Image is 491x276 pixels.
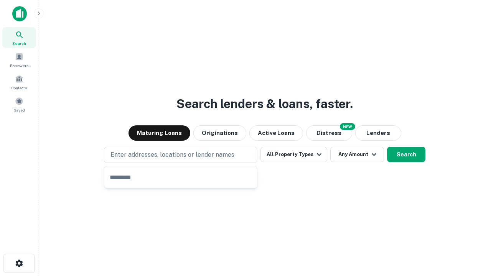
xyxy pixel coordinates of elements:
button: Maturing Loans [129,125,190,141]
button: Enter addresses, locations or lender names [104,147,257,163]
p: Enter addresses, locations or lender names [110,150,234,159]
a: Search [2,27,36,48]
a: Contacts [2,72,36,92]
button: Search [387,147,425,162]
button: Originations [193,125,246,141]
span: Contacts [12,85,27,91]
button: Any Amount [330,147,384,162]
button: Lenders [355,125,401,141]
span: Search [12,40,26,46]
h3: Search lenders & loans, faster. [176,95,353,113]
button: Search distressed loans with lien and other non-mortgage details. [306,125,352,141]
a: Borrowers [2,49,36,70]
span: Borrowers [10,62,28,69]
iframe: Chat Widget [453,215,491,251]
a: Saved [2,94,36,115]
img: capitalize-icon.png [12,6,27,21]
button: Active Loans [249,125,303,141]
div: NEW [340,123,355,130]
button: All Property Types [260,147,327,162]
span: Saved [14,107,25,113]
